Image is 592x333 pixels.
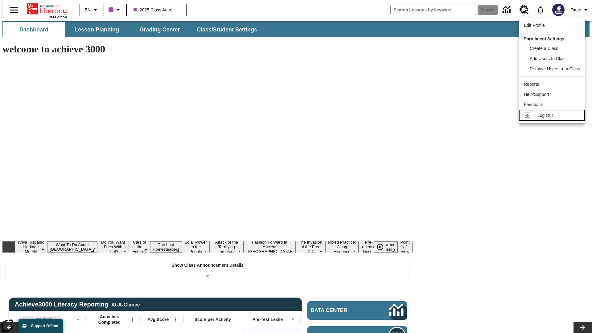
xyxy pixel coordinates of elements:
[524,82,539,87] span: Reports
[2,5,90,10] body: Maximum 600 characters Press Escape to exit toolbar Press Alt + F10 to reach toolbar
[524,36,564,41] span: Enrollment Settings
[530,66,580,71] span: Remove Users from Class
[530,56,567,61] span: Add Users to Class
[524,102,543,107] span: Feedback
[537,113,553,118] span: Log Out
[524,92,549,97] span: Help/Support
[524,23,545,28] span: Edit Profile
[530,46,558,51] span: Create a Class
